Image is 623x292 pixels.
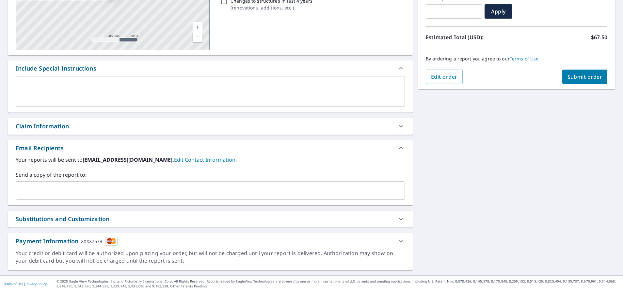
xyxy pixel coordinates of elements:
p: | [3,282,47,286]
button: Apply [485,4,512,19]
p: $67.50 [591,33,607,41]
a: EditContactInfo [174,156,237,163]
button: Submit order [562,70,608,84]
button: Edit order [426,70,463,84]
div: Substitutions and Customization [16,215,109,223]
a: Terms of Use [3,282,24,286]
div: Payment Information [16,237,118,246]
label: Your reports will be sent to [16,156,405,164]
div: Email Recipients [16,144,64,153]
a: Current Level 17, Zoom In [193,22,202,32]
div: Claim Information [8,118,413,135]
p: Estimated Total (USD): [426,33,517,41]
div: XXXX7678 [81,237,102,246]
a: Terms of Use [510,56,539,62]
div: Payment InformationXXXX7678cardImage [8,233,413,250]
img: cardImage [105,237,118,246]
div: Substitutions and Customization [8,211,413,227]
div: Your credit or debit card will be authorized upon placing your order, but will not be charged unt... [16,250,405,265]
div: Email Recipients [8,140,413,156]
b: [EMAIL_ADDRESS][DOMAIN_NAME]. [83,156,174,163]
span: Apply [490,8,507,15]
span: Edit order [431,73,457,80]
div: Claim Information [16,122,69,131]
div: Include Special Instructions [16,64,96,73]
p: ( renovations, additions, etc. ) [231,4,312,11]
p: By ordering a report you agree to our [426,56,607,62]
div: Include Special Instructions [8,60,413,76]
p: © 2025 Eagle View Technologies, Inc. and Pictometry International Corp. All Rights Reserved. Repo... [56,279,620,289]
span: Submit order [567,73,602,80]
a: Privacy Policy [25,282,47,286]
label: Send a copy of the report to: [16,171,405,179]
a: Current Level 17, Zoom Out [193,32,202,42]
